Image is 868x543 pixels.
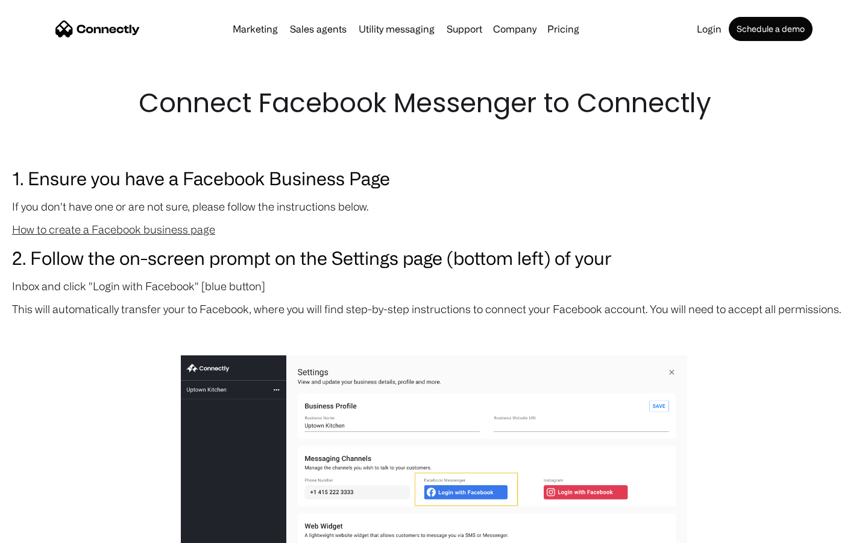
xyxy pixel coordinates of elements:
p: This will automatically transfer your to Facebook, where you will find step-by-step instructions ... [12,300,856,317]
p: ‍ [12,323,856,340]
a: How to create a Facebook business page [12,223,215,235]
p: Inbox and click "Login with Facebook" [blue button] [12,278,856,294]
ul: Language list [24,522,72,539]
aside: Language selected: English [12,522,72,539]
a: Pricing [542,24,584,34]
a: Marketing [228,24,283,34]
p: If you don't have one or are not sure, please follow the instructions below. [12,198,856,215]
a: Utility messaging [354,24,439,34]
a: Sales agents [285,24,351,34]
h3: 1. Ensure you have a Facebook Business Page [12,164,856,192]
a: Login [692,24,726,34]
a: Schedule a demo [729,17,813,41]
a: Support [442,24,487,34]
div: Company [493,21,536,37]
h1: Connect Facebook Messenger to Connectly [139,84,729,122]
h3: 2. Follow the on-screen prompt on the Settings page (bottom left) of your [12,244,856,271]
